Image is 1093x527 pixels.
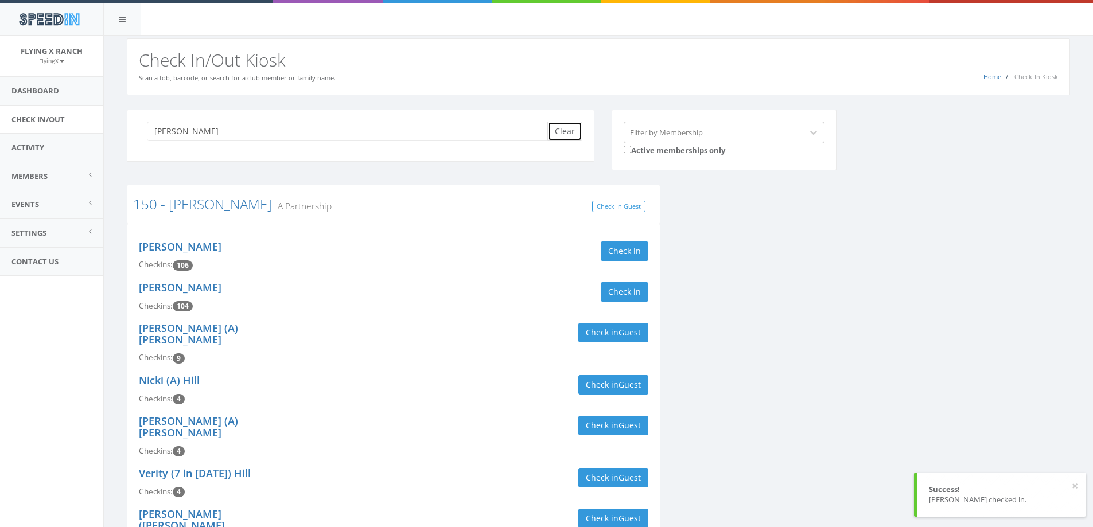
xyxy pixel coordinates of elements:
span: Checkins: [139,300,173,311]
span: Settings [11,228,46,238]
span: Checkins: [139,486,173,497]
span: Guest [619,420,641,431]
small: A Partnership [272,200,332,212]
span: Checkins: [139,393,173,404]
small: Scan a fob, barcode, or search for a club member or family name. [139,73,336,82]
button: Check in [601,241,648,261]
img: speedin_logo.png [13,9,85,30]
button: Check inGuest [578,416,648,435]
span: Checkin count [173,301,193,311]
button: Check inGuest [578,323,648,342]
span: Guest [619,472,641,483]
a: 150 - [PERSON_NAME] [133,194,272,213]
a: FlyingX [39,55,64,65]
span: Flying X Ranch [21,46,83,56]
button: Check inGuest [578,375,648,395]
span: Checkins: [139,352,173,362]
span: Checkins: [139,446,173,456]
a: [PERSON_NAME] (A) [PERSON_NAME] [139,321,238,346]
a: Home [983,72,1001,81]
button: × [1072,481,1078,492]
span: Checkin count [173,487,185,497]
small: FlyingX [39,57,64,65]
button: Check inGuest [578,468,648,487]
span: Events [11,199,39,209]
h2: Check In/Out Kiosk [139,50,1058,69]
button: Check in [601,282,648,302]
a: Check In Guest [592,201,645,213]
span: Checkin count [173,394,185,404]
button: Clear [547,122,582,141]
span: Checkin count [173,353,185,364]
span: Contact Us [11,256,59,267]
a: [PERSON_NAME] (A) [PERSON_NAME] [139,414,238,439]
div: [PERSON_NAME] checked in. [929,494,1075,505]
a: Verity (7 in [DATE]) Hill [139,466,251,480]
div: Success! [929,484,1075,495]
a: [PERSON_NAME] [139,280,221,294]
div: Filter by Membership [630,127,703,138]
a: Nicki (A) Hill [139,373,200,387]
a: [PERSON_NAME] [139,240,221,253]
input: Active memberships only [624,146,631,153]
span: Checkin count [173,446,185,456]
span: Checkin count [173,260,193,271]
span: Check-In Kiosk [1014,72,1058,81]
span: Guest [619,327,641,338]
span: Guest [619,379,641,390]
span: Guest [619,513,641,524]
input: Search a name to check in [147,122,556,141]
label: Active memberships only [624,143,725,156]
span: Checkins: [139,259,173,270]
span: Members [11,171,48,181]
